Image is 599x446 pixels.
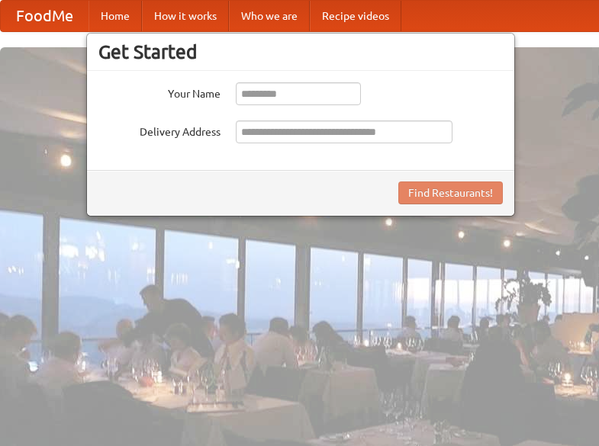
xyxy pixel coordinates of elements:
[1,1,89,31] a: FoodMe
[398,181,503,204] button: Find Restaurants!
[310,1,401,31] a: Recipe videos
[89,1,142,31] a: Home
[98,120,221,140] label: Delivery Address
[142,1,229,31] a: How it works
[98,40,503,63] h3: Get Started
[98,82,221,101] label: Your Name
[229,1,310,31] a: Who we are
